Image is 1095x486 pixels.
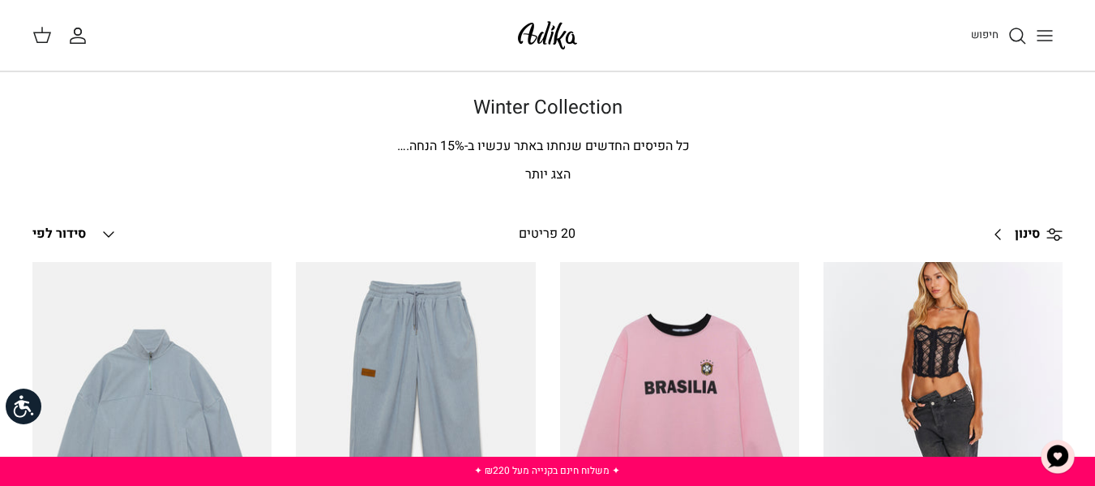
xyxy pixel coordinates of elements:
[440,136,455,156] span: 15
[464,136,690,156] span: כל הפיסים החדשים שנחתו באתר עכשיו ב-
[474,463,620,478] a: ✦ משלוח חינם בקנייה מעל ₪220 ✦
[982,215,1063,254] a: סינון
[421,224,673,245] div: 20 פריטים
[32,97,1063,120] h1: Winter Collection
[971,27,999,42] span: חיפוש
[1015,224,1040,245] span: סינון
[1027,18,1063,54] button: Toggle menu
[971,26,1027,45] a: חיפוש
[513,16,582,54] img: Adika IL
[68,26,94,45] a: החשבון שלי
[1033,432,1082,481] button: צ'אט
[32,224,86,243] span: סידור לפי
[397,136,464,156] span: % הנחה.
[32,217,118,252] button: סידור לפי
[32,165,1063,186] p: הצג יותר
